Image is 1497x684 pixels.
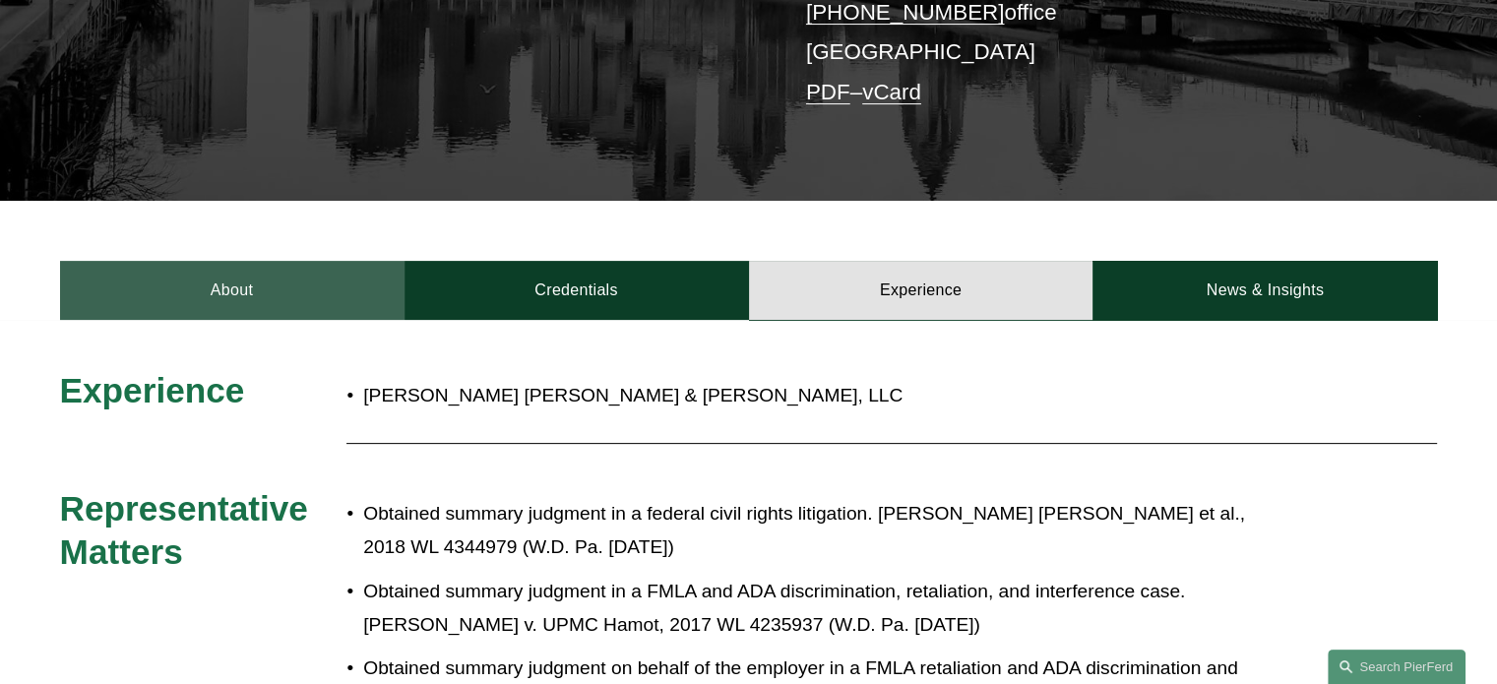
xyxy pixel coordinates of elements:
[60,489,318,571] span: Representative Matters
[363,497,1265,565] p: Obtained summary judgment in a federal civil rights litigation. [PERSON_NAME] [PERSON_NAME] et al...
[60,261,405,320] a: About
[405,261,749,320] a: Credentials
[363,575,1265,643] p: Obtained summary judgment in a FMLA and ADA discrimination, retaliation, and interference case. [...
[862,80,921,104] a: vCard
[60,371,245,409] span: Experience
[1092,261,1437,320] a: News & Insights
[749,261,1093,320] a: Experience
[1328,650,1466,684] a: Search this site
[363,379,1265,413] p: [PERSON_NAME] [PERSON_NAME] & [PERSON_NAME], LLC
[806,80,850,104] a: PDF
